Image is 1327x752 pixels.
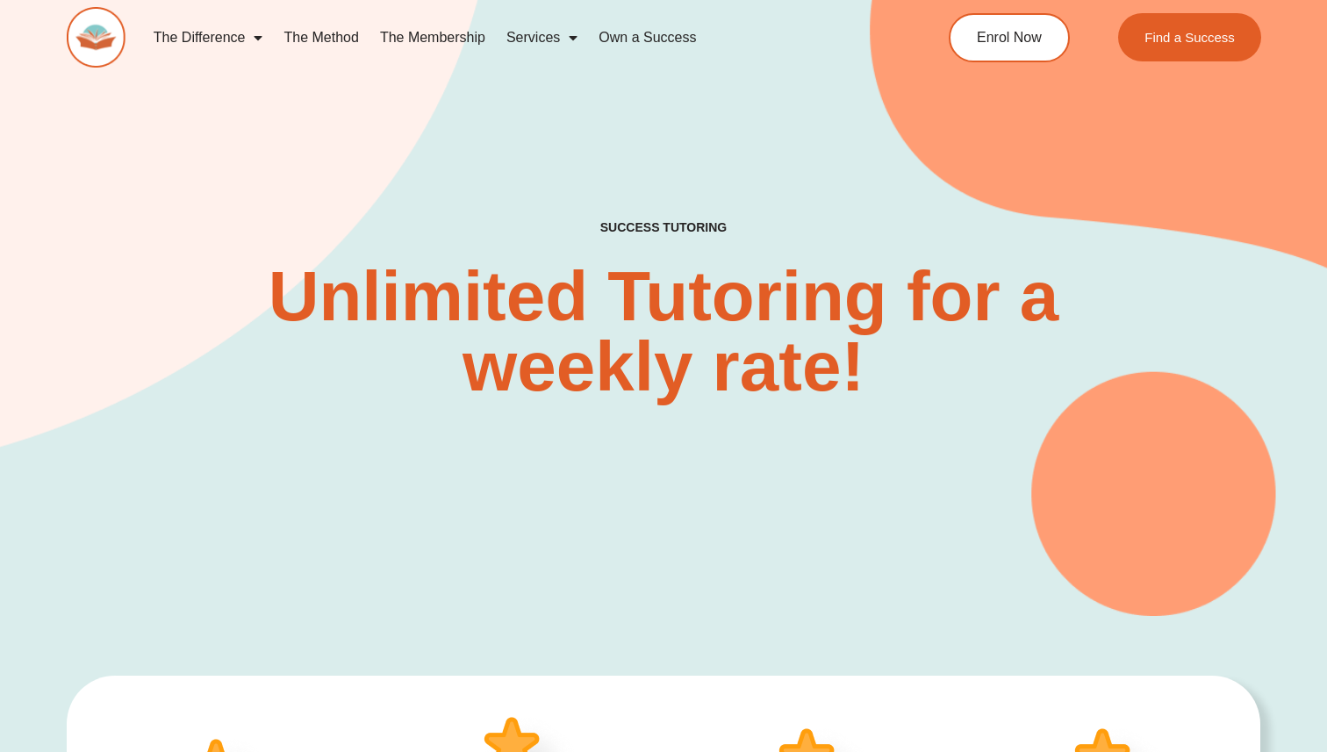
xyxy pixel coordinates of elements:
[273,18,369,58] a: The Method
[143,18,274,58] a: The Difference
[143,18,881,58] nav: Menu
[496,18,588,58] a: Services
[369,18,496,58] a: The Membership
[588,18,707,58] a: Own a Success
[1118,13,1261,61] a: Find a Success
[487,220,841,235] h4: SUCCESS TUTORING​
[144,261,1183,402] h2: Unlimited Tutoring for a weekly rate!
[977,31,1042,45] span: Enrol Now
[1144,31,1235,44] span: Find a Success
[949,13,1070,62] a: Enrol Now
